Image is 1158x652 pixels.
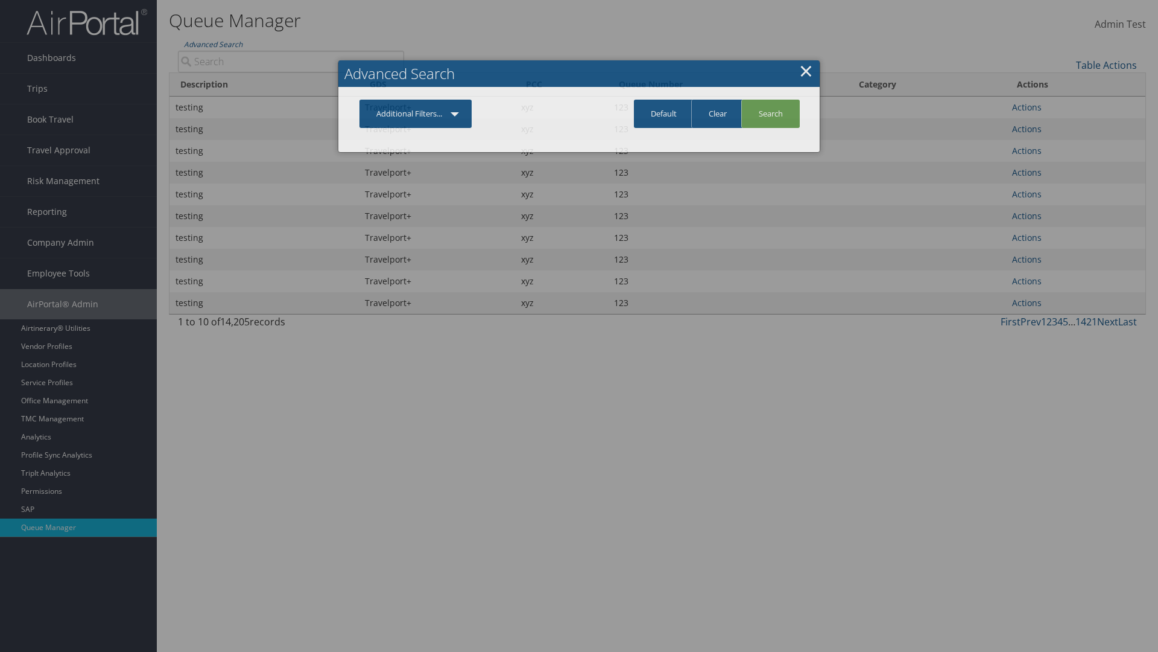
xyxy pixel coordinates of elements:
a: Close [799,59,813,83]
a: Additional Filters... [359,100,472,128]
h2: Advanced Search [338,60,820,87]
a: Clear [691,100,744,128]
a: Search [741,100,800,128]
a: Default [634,100,694,128]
